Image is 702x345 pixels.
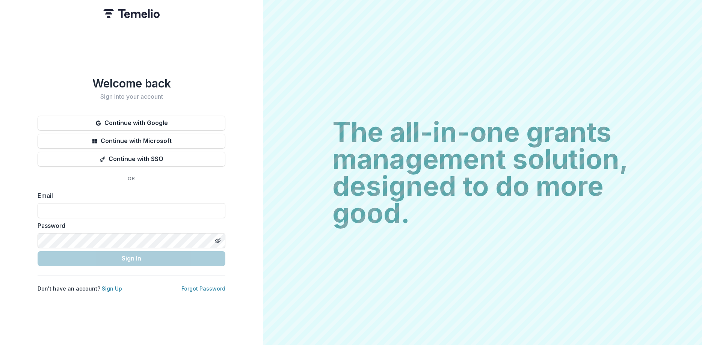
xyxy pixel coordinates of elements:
p: Don't have an account? [38,285,122,292]
h1: Welcome back [38,77,225,90]
img: Temelio [103,9,160,18]
button: Continue with Google [38,116,225,131]
h2: Sign into your account [38,93,225,100]
label: Password [38,221,221,230]
button: Sign In [38,251,225,266]
button: Continue with Microsoft [38,134,225,149]
button: Toggle password visibility [212,235,224,247]
label: Email [38,191,221,200]
button: Continue with SSO [38,152,225,167]
a: Sign Up [102,285,122,292]
a: Forgot Password [181,285,225,292]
